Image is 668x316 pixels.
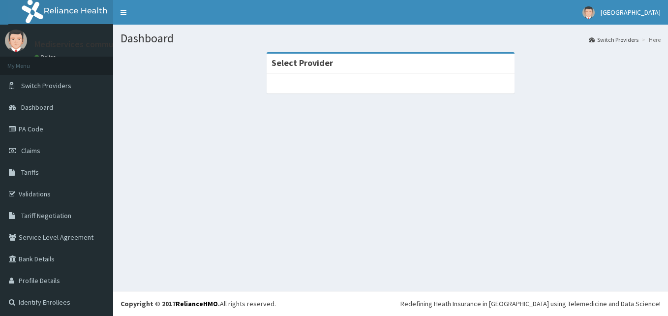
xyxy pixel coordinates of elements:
li: Here [639,35,661,44]
span: Claims [21,146,40,155]
span: Switch Providers [21,81,71,90]
span: Tariff Negotiation [21,211,71,220]
a: Switch Providers [589,35,638,44]
img: User Image [5,30,27,52]
div: Redefining Heath Insurance in [GEOGRAPHIC_DATA] using Telemedicine and Data Science! [400,299,661,309]
p: Mediservices community Hospital [34,40,163,49]
a: Online [34,54,58,61]
footer: All rights reserved. [113,291,668,316]
strong: Select Provider [272,57,333,68]
h1: Dashboard [121,32,661,45]
span: Dashboard [21,103,53,112]
strong: Copyright © 2017 . [121,299,220,308]
span: Tariffs [21,168,39,177]
a: RelianceHMO [176,299,218,308]
span: [GEOGRAPHIC_DATA] [601,8,661,17]
img: User Image [582,6,595,19]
